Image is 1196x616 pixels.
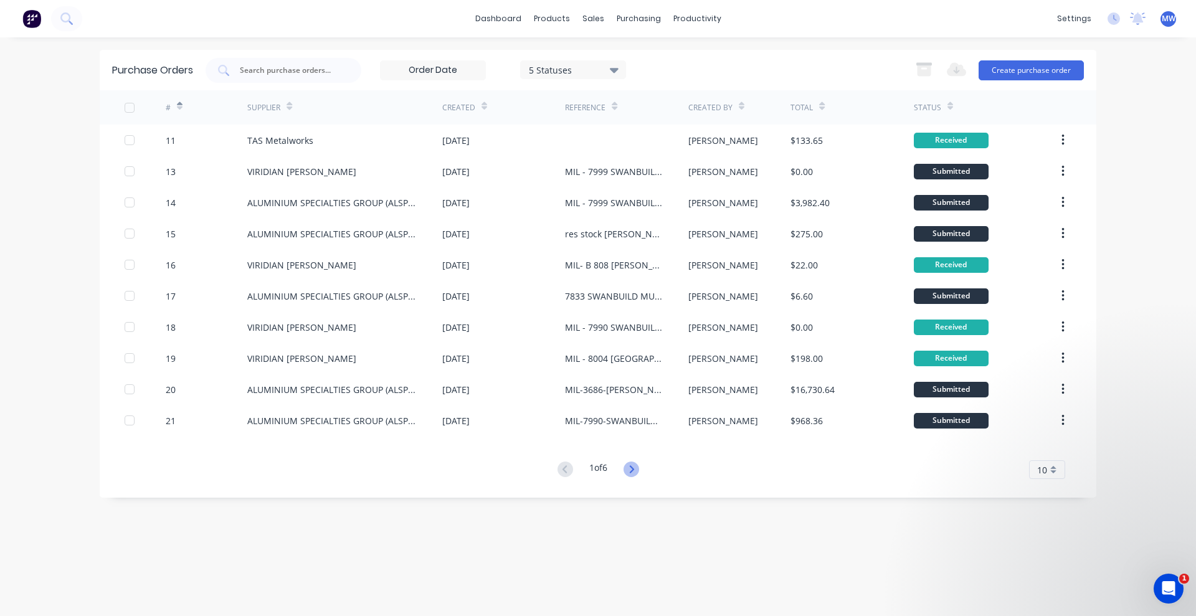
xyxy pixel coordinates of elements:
div: TAS Metalworks [247,134,313,147]
div: Purchase Orders [112,63,193,78]
div: [DATE] [442,383,470,396]
div: Created By [688,102,733,113]
div: Submitted [914,195,989,211]
div: [DATE] [442,134,470,147]
div: Submitted [914,382,989,397]
div: Received [914,351,989,366]
div: $22.00 [790,258,818,272]
span: MW [1162,13,1175,24]
div: [DATE] [442,227,470,240]
div: $0.00 [790,321,813,334]
div: [PERSON_NAME] [688,290,758,303]
div: 21 [166,414,176,427]
div: productivity [667,9,728,28]
div: ALUMINIUM SPECIALTIES GROUP (ALSPEC) [247,414,417,427]
div: MIL - 8004 [GEOGRAPHIC_DATA] [565,352,663,365]
input: Order Date [381,61,485,80]
div: MIL - 7999 SWANBUILD [PERSON_NAME] [565,165,663,178]
div: MIL - 7999 SWANBUILD [PERSON_NAME] [565,196,663,209]
div: 16 [166,258,176,272]
div: $968.36 [790,414,823,427]
div: [DATE] [442,352,470,365]
div: Submitted [914,164,989,179]
div: settings [1051,9,1098,28]
div: Submitted [914,288,989,304]
div: Created [442,102,475,113]
div: 20 [166,383,176,396]
div: VIRIDIAN [PERSON_NAME] [247,352,356,365]
div: [PERSON_NAME] [688,321,758,334]
div: [PERSON_NAME] [688,196,758,209]
div: ALUMINIUM SPECIALTIES GROUP (ALSPEC) [247,227,417,240]
div: [DATE] [442,414,470,427]
div: products [528,9,576,28]
div: Reference [565,102,605,113]
div: [PERSON_NAME] [688,258,758,272]
div: VIRIDIAN [PERSON_NAME] [247,321,356,334]
div: [PERSON_NAME] [688,165,758,178]
div: 7833 SWANBUILD MURLONG SET E [565,290,663,303]
div: $198.00 [790,352,823,365]
div: [DATE] [442,321,470,334]
div: $16,730.64 [790,383,835,396]
div: $0.00 [790,165,813,178]
div: res stock [PERSON_NAME] [565,227,663,240]
div: MIL-3686-[PERSON_NAME] PROJECT [565,383,663,396]
div: $133.65 [790,134,823,147]
div: MIL- B 808 [PERSON_NAME] SHOWERS [565,258,663,272]
span: 1 [1179,574,1189,584]
div: Received [914,320,989,335]
div: VIRIDIAN [PERSON_NAME] [247,258,356,272]
div: [PERSON_NAME] [688,352,758,365]
div: [DATE] [442,196,470,209]
div: 19 [166,352,176,365]
div: MIL-7990-SWANBUILD [PERSON_NAME] EXTRA WINDOW [565,414,663,427]
span: 10 [1037,463,1047,476]
div: Supplier [247,102,280,113]
div: Received [914,257,989,273]
img: Factory [22,9,41,28]
div: [PERSON_NAME] [688,383,758,396]
a: dashboard [469,9,528,28]
div: $275.00 [790,227,823,240]
div: $3,982.40 [790,196,830,209]
div: Submitted [914,413,989,429]
div: 13 [166,165,176,178]
div: [DATE] [442,290,470,303]
div: ALUMINIUM SPECIALTIES GROUP (ALSPEC) [247,383,417,396]
div: 1 of 6 [589,461,607,479]
div: purchasing [610,9,667,28]
div: [PERSON_NAME] [688,134,758,147]
div: 11 [166,134,176,147]
div: 5 Statuses [529,63,618,76]
div: [DATE] [442,258,470,272]
div: 18 [166,321,176,334]
div: MIL - 7990 SWANBUILD [PERSON_NAME] EXTRA WINDOW [565,321,663,334]
div: $6.60 [790,290,813,303]
div: 17 [166,290,176,303]
div: ALUMINIUM SPECIALTIES GROUP (ALSPEC) [247,290,417,303]
div: Status [914,102,941,113]
div: 14 [166,196,176,209]
div: VIRIDIAN [PERSON_NAME] [247,165,356,178]
input: Search purchase orders... [239,64,342,77]
div: sales [576,9,610,28]
div: [DATE] [442,165,470,178]
div: Submitted [914,226,989,242]
div: ALUMINIUM SPECIALTIES GROUP (ALSPEC) [247,196,417,209]
div: 15 [166,227,176,240]
div: # [166,102,171,113]
div: Total [790,102,813,113]
div: [PERSON_NAME] [688,227,758,240]
div: [PERSON_NAME] [688,414,758,427]
button: Create purchase order [979,60,1084,80]
iframe: Intercom live chat [1154,574,1184,604]
div: Received [914,133,989,148]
